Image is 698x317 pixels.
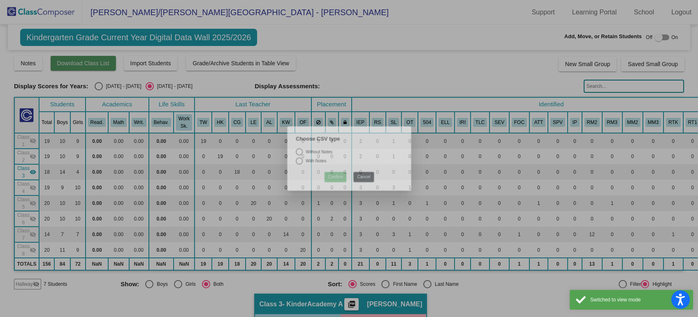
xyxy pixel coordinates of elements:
mat-radio-group: Select an option [287,147,411,168]
button: Cancel [354,174,378,186]
div: With Notes [295,158,323,165]
label: Choose CSV type [287,131,339,140]
button: Confirm [320,174,346,186]
div: Without Notes [295,147,329,154]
